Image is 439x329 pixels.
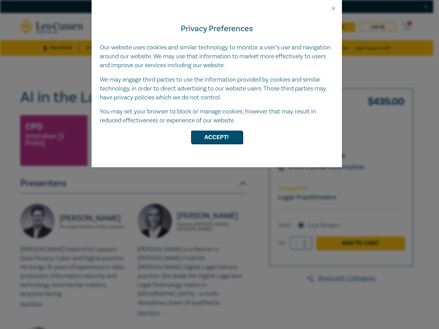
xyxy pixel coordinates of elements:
[100,107,334,125] p: You may set your browser to block or manage cookies, however that may result in reduced effective...
[330,5,336,12] button: Close
[100,43,334,70] p: Our website uses cookies and similar technology to monitor a user’s use and navigation around our...
[100,75,334,102] p: We may engage third parties to use the information provided by cookies and similar technology, in...
[100,23,334,35] h4: Privacy Preferences
[191,131,242,144] button: Accept!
